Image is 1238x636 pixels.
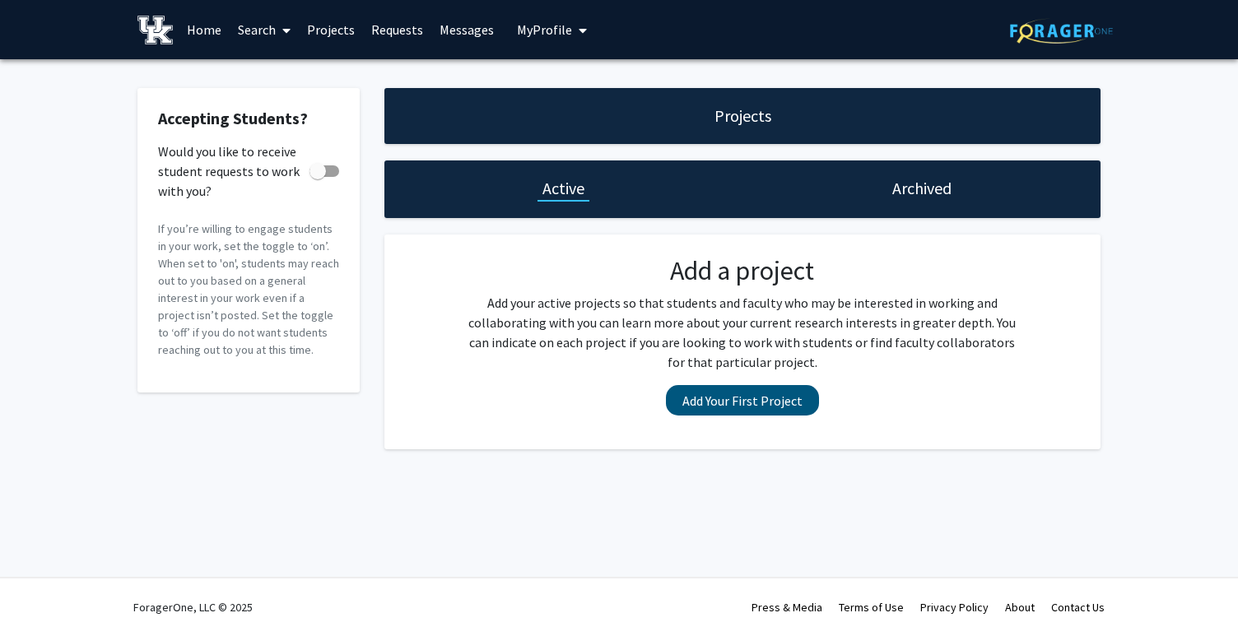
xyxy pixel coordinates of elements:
p: Add your active projects so that students and faculty who may be interested in working and collab... [463,293,1022,372]
div: ForagerOne, LLC © 2025 [133,578,253,636]
a: Home [179,1,230,58]
span: Would you like to receive student requests to work with you? [158,142,303,201]
a: About [1005,600,1035,615]
img: ForagerOne Logo [1010,18,1113,44]
img: University of Kentucky Logo [137,16,173,44]
h2: Accepting Students? [158,109,339,128]
a: Privacy Policy [920,600,989,615]
a: Projects [299,1,363,58]
a: Messages [431,1,502,58]
a: Terms of Use [839,600,904,615]
a: Contact Us [1051,600,1105,615]
p: If you’re willing to engage students in your work, set the toggle to ‘on’. When set to 'on', stud... [158,221,339,359]
iframe: Chat [12,562,70,624]
h2: Add a project [463,255,1022,286]
a: Requests [363,1,431,58]
span: My Profile [517,21,572,38]
button: Add Your First Project [666,385,819,415]
a: Press & Media [752,600,822,615]
h1: Projects [714,104,771,128]
a: Search [230,1,299,58]
h1: Archived [892,177,952,200]
h1: Active [542,177,584,200]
